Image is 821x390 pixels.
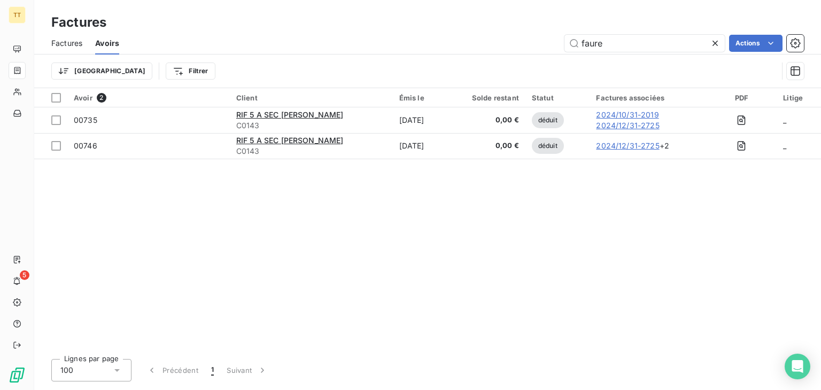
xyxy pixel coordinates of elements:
[20,270,29,280] span: 5
[399,93,438,102] div: Émis le
[97,93,106,103] span: 2
[166,63,215,80] button: Filtrer
[596,110,659,120] a: 2024/10/31-2019
[564,35,725,52] input: Rechercher
[596,120,659,131] a: 2024/12/31-2725
[393,107,444,133] td: [DATE]
[785,354,810,379] div: Open Intercom Messenger
[51,13,106,32] h3: Factures
[51,63,152,80] button: [GEOGRAPHIC_DATA]
[783,93,815,102] div: Litige
[9,6,26,24] div: TT
[211,365,214,376] span: 1
[236,93,386,102] div: Client
[596,141,659,150] a: 2024/12/31-2725
[140,359,205,381] button: Précédent
[729,35,783,52] button: Actions
[74,93,92,102] span: Avoir
[451,93,519,102] div: Solde restant
[74,115,97,124] span: 00735
[9,366,26,384] img: Logo LeanPay
[236,146,386,157] span: C0143
[451,115,519,126] span: 0,00 €
[783,141,786,150] span: _
[532,138,564,154] span: déduit
[596,93,700,102] div: Factures associées
[205,359,220,381] button: 1
[532,112,564,128] span: déduit
[393,133,444,159] td: [DATE]
[783,115,786,124] span: _
[60,365,73,376] span: 100
[596,141,669,151] span: + 2
[95,38,119,49] span: Avoirs
[236,136,344,145] span: RIF 5 A SEC [PERSON_NAME]
[220,359,274,381] button: Suivant
[236,120,386,131] span: C0143
[712,93,770,102] div: PDF
[451,141,519,151] span: 0,00 €
[532,93,584,102] div: Statut
[236,110,344,119] span: RIF 5 A SEC [PERSON_NAME]
[51,38,82,49] span: Factures
[74,141,97,150] span: 00746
